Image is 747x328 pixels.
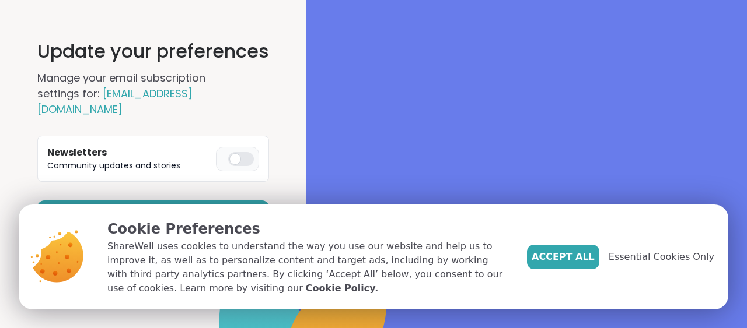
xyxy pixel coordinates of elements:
[107,239,508,295] p: ShareWell uses cookies to understand the way you use our website and help us to improve it, as we...
[527,245,599,269] button: Accept All
[107,218,508,239] p: Cookie Preferences
[47,160,211,172] p: Community updates and stories
[37,70,247,117] h2: Manage your email subscription settings for:
[37,200,269,225] button: Save Preferences
[37,86,193,117] span: [EMAIL_ADDRESS][DOMAIN_NAME]
[37,37,269,65] h1: Update your preferences
[609,250,714,264] span: Essential Cookies Only
[532,250,595,264] span: Accept All
[306,281,378,295] a: Cookie Policy.
[47,146,211,160] h3: Newsletters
